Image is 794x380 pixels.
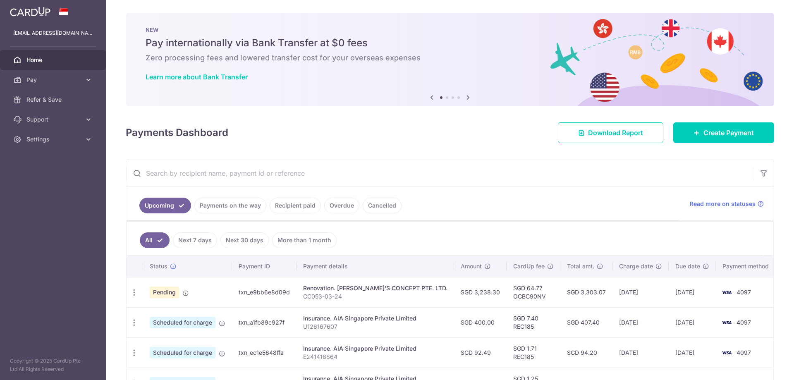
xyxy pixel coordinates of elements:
[303,344,447,353] div: Insurance. AIA Singapore Private Limited
[232,337,297,368] td: txn_ec1e5648ffa
[507,277,560,307] td: SGD 64.77 OCBC90NV
[673,122,774,143] a: Create Payment
[703,128,754,138] span: Create Payment
[26,76,81,84] span: Pay
[303,323,447,331] p: U126167607
[454,277,507,307] td: SGD 3,238.30
[10,7,50,17] img: CardUp
[718,318,735,327] img: Bank Card
[13,29,93,37] p: [EMAIL_ADDRESS][DOMAIN_NAME]
[716,256,779,277] th: Payment method
[718,287,735,297] img: Bank Card
[146,36,754,50] h5: Pay internationally via Bank Transfer at $0 fees
[560,337,612,368] td: SGD 94.20
[26,135,81,143] span: Settings
[150,317,215,328] span: Scheduled for charge
[669,277,716,307] td: [DATE]
[194,198,266,213] a: Payments on the way
[718,348,735,358] img: Bank Card
[690,200,756,208] span: Read more on statuses
[507,337,560,368] td: SGD 1.71 REC185
[507,307,560,337] td: SGD 7.40 REC185
[737,289,751,296] span: 4097
[26,56,81,64] span: Home
[737,319,751,326] span: 4097
[303,284,447,292] div: Renovation. [PERSON_NAME]'S CONCEPT PTE. LTD.
[139,198,191,213] a: Upcoming
[150,287,179,298] span: Pending
[454,337,507,368] td: SGD 92.49
[220,232,269,248] a: Next 30 days
[560,307,612,337] td: SGD 407.40
[619,262,653,270] span: Charge date
[26,96,81,104] span: Refer & Save
[26,115,81,124] span: Support
[558,122,663,143] a: Download Report
[232,256,297,277] th: Payment ID
[146,53,754,63] h6: Zero processing fees and lowered transfer cost for your overseas expenses
[150,262,167,270] span: Status
[675,262,700,270] span: Due date
[146,26,754,33] p: NEW
[303,292,447,301] p: CC053-03-24
[741,355,786,376] iframe: Opens a widget where you can find more information
[612,337,669,368] td: [DATE]
[612,277,669,307] td: [DATE]
[588,128,643,138] span: Download Report
[669,337,716,368] td: [DATE]
[126,125,228,140] h4: Payments Dashboard
[303,314,447,323] div: Insurance. AIA Singapore Private Limited
[513,262,545,270] span: CardUp fee
[270,198,321,213] a: Recipient paid
[560,277,612,307] td: SGD 3,303.07
[272,232,337,248] a: More than 1 month
[150,347,215,358] span: Scheduled for charge
[454,307,507,337] td: SGD 400.00
[690,200,764,208] a: Read more on statuses
[612,307,669,337] td: [DATE]
[232,307,297,337] td: txn_a1fb89c927f
[669,307,716,337] td: [DATE]
[324,198,359,213] a: Overdue
[567,262,594,270] span: Total amt.
[140,232,170,248] a: All
[126,160,754,186] input: Search by recipient name, payment id or reference
[232,277,297,307] td: txn_e9bb6e8d09d
[297,256,454,277] th: Payment details
[461,262,482,270] span: Amount
[737,349,751,356] span: 4097
[126,13,774,106] img: Bank transfer banner
[173,232,217,248] a: Next 7 days
[363,198,402,213] a: Cancelled
[146,73,248,81] a: Learn more about Bank Transfer
[303,353,447,361] p: E241416864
